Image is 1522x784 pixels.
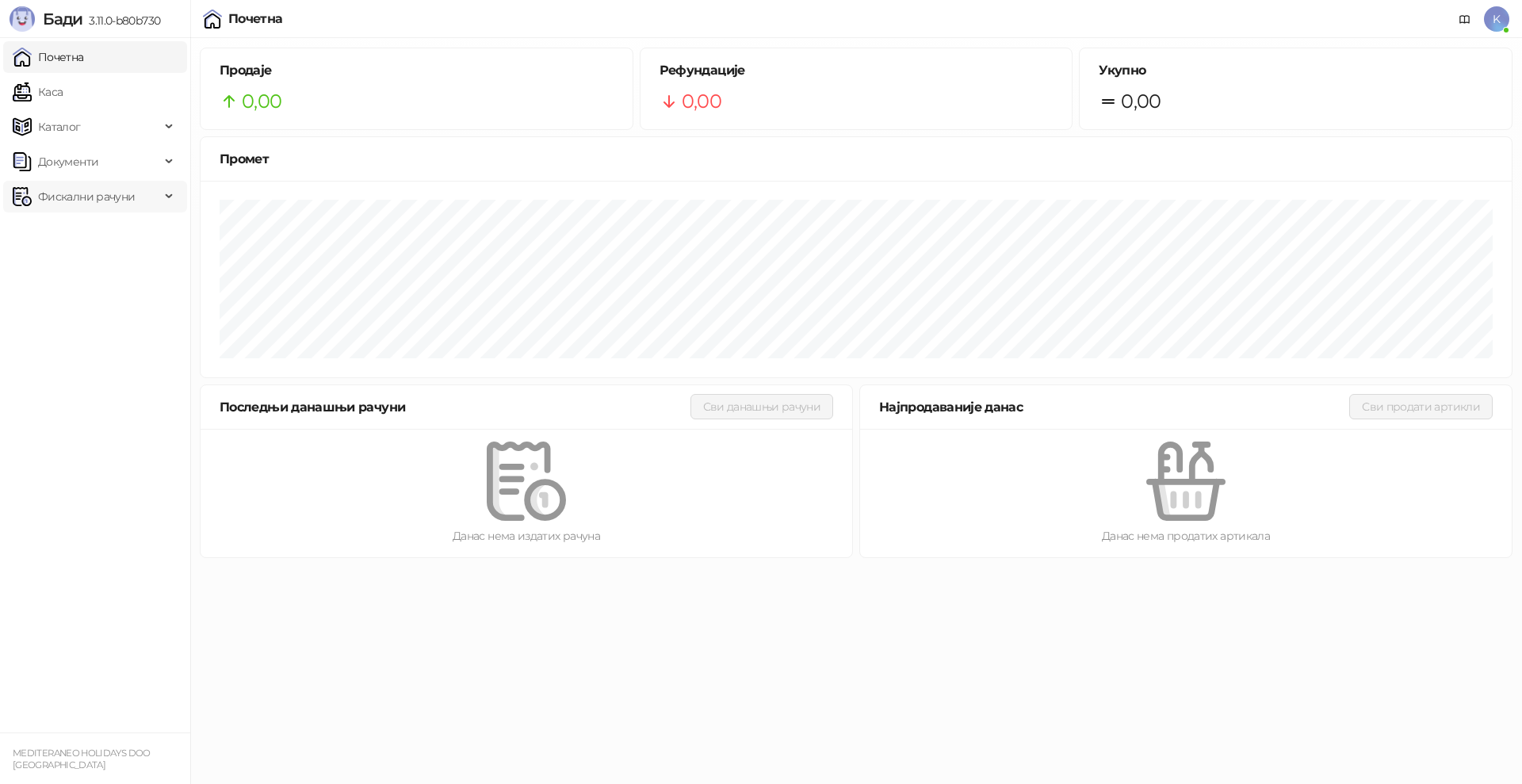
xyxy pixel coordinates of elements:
[228,13,283,25] div: Почетна
[13,748,151,771] small: MEDITERANEO HOLIDAYS DOO [GEOGRAPHIC_DATA]
[1452,6,1478,32] a: Документација
[879,397,1349,417] div: Најпродаваније данас
[43,10,82,29] span: Бади
[13,41,84,73] a: Почетна
[38,181,135,212] span: Фискални рачуни
[10,6,35,32] img: Logo
[660,61,1054,80] h5: Рефундације
[690,394,833,419] button: Сви данашњи рачуни
[1121,86,1161,117] span: 0,00
[1099,61,1493,80] h5: Укупно
[242,86,281,117] span: 0,00
[38,111,81,143] span: Каталог
[82,13,160,28] span: 3.11.0-b80b730
[220,149,1493,169] div: Промет
[13,76,63,108] a: Каса
[38,146,98,178] span: Документи
[1484,6,1509,32] span: K
[682,86,721,117] span: 0,00
[220,397,690,417] div: Последњи данашњи рачуни
[220,61,614,80] h5: Продаје
[885,527,1486,545] div: Данас нема продатих артикала
[226,527,827,545] div: Данас нема издатих рачуна
[1349,394,1493,419] button: Сви продати артикли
